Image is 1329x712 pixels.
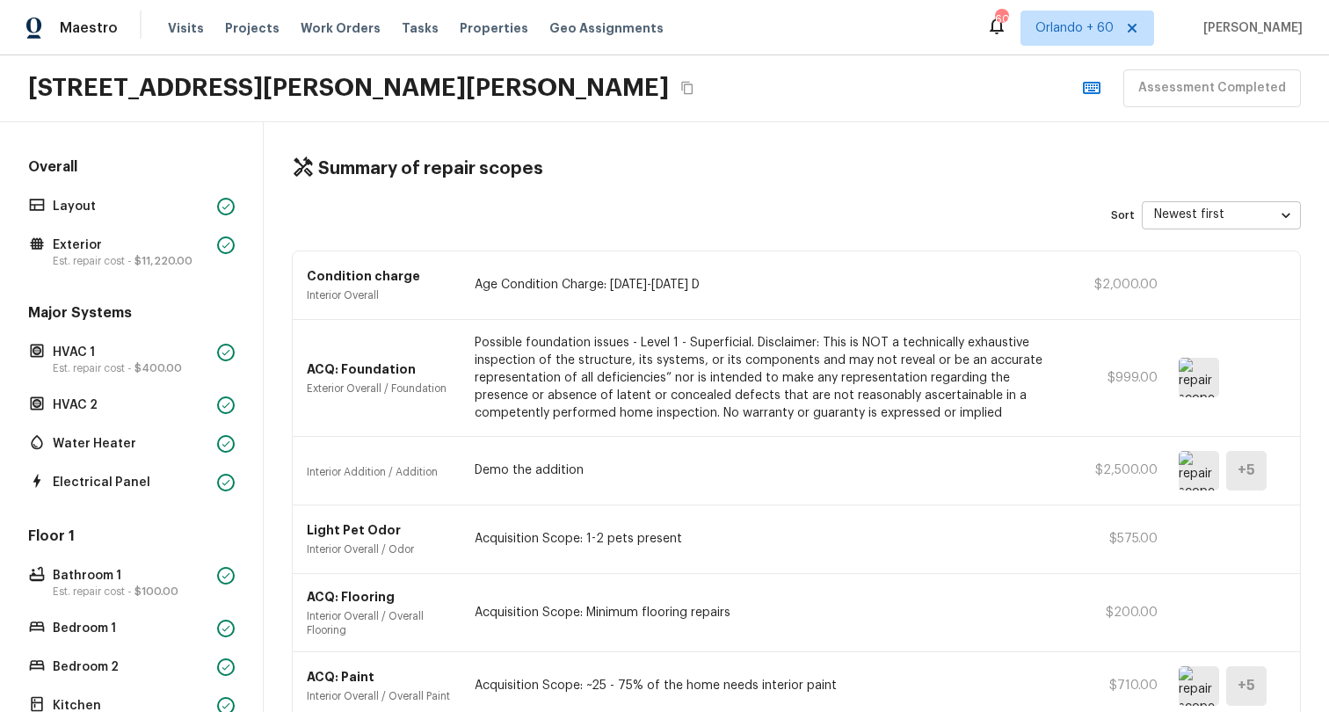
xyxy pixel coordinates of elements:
p: Layout [53,198,210,215]
button: Copy Address [676,76,699,99]
p: Water Heater [53,435,210,453]
p: Sort [1111,208,1135,222]
p: Acquisition Scope: Minimum flooring repairs [475,604,1057,621]
h5: Major Systems [25,303,238,326]
p: Est. repair cost - [53,585,210,599]
p: Interior Addition / Addition [307,465,454,479]
p: Age Condition Charge: [DATE]-[DATE] D [475,276,1057,294]
span: Orlando + 60 [1035,19,1114,37]
span: $400.00 [134,363,182,374]
span: Tasks [402,22,439,34]
p: Interior Overall [307,288,454,302]
h5: + 5 [1238,461,1255,480]
h2: [STREET_ADDRESS][PERSON_NAME][PERSON_NAME] [28,72,669,104]
h5: + 5 [1238,676,1255,695]
h5: Overall [25,157,238,180]
p: ACQ: Paint [307,668,454,686]
p: Condition charge [307,267,454,285]
p: Acquisition Scope: 1-2 pets present [475,530,1057,548]
img: repair scope asset [1179,451,1219,490]
span: Projects [225,19,280,37]
p: ACQ: Flooring [307,588,454,606]
p: Est. repair cost - [53,254,210,268]
p: Bedroom 1 [53,620,210,637]
div: Newest first [1142,192,1301,238]
p: Exterior [53,236,210,254]
p: Interior Overall / Overall Paint [307,689,454,703]
p: Possible foundation issues - Level 1 - Superficial. Disclaimer: This is NOT a technically exhaust... [475,334,1057,422]
p: Demo the addition [475,461,1057,479]
p: $200.00 [1078,604,1158,621]
p: HVAC 1 [53,344,210,361]
p: ACQ: Foundation [307,360,454,378]
p: $710.00 [1078,677,1158,694]
p: Interior Overall / Overall Flooring [307,609,454,637]
span: Work Orders [301,19,381,37]
p: Acquisition Scope: ~25 - 75% of the home needs interior paint [475,677,1057,694]
p: Est. repair cost - [53,361,210,375]
span: [PERSON_NAME] [1196,19,1303,37]
p: Interior Overall / Odor [307,542,454,556]
img: repair scope asset [1179,666,1219,706]
img: repair scope asset [1179,358,1219,397]
span: Geo Assignments [549,19,664,37]
span: Properties [460,19,528,37]
div: 604 [995,11,1007,28]
h4: Summary of repair scopes [318,157,543,180]
p: Exterior Overall / Foundation [307,381,454,396]
p: $2,500.00 [1078,461,1158,479]
p: $2,000.00 [1078,276,1158,294]
p: HVAC 2 [53,396,210,414]
p: Light Pet Odor [307,521,454,539]
h5: Floor 1 [25,527,238,549]
p: Bathroom 1 [53,567,210,585]
span: Visits [168,19,204,37]
p: Bedroom 2 [53,658,210,676]
p: Electrical Panel [53,474,210,491]
span: $11,220.00 [134,256,192,266]
span: $100.00 [134,586,178,597]
p: $575.00 [1078,530,1158,548]
p: $999.00 [1078,369,1158,387]
span: Maestro [60,19,118,37]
